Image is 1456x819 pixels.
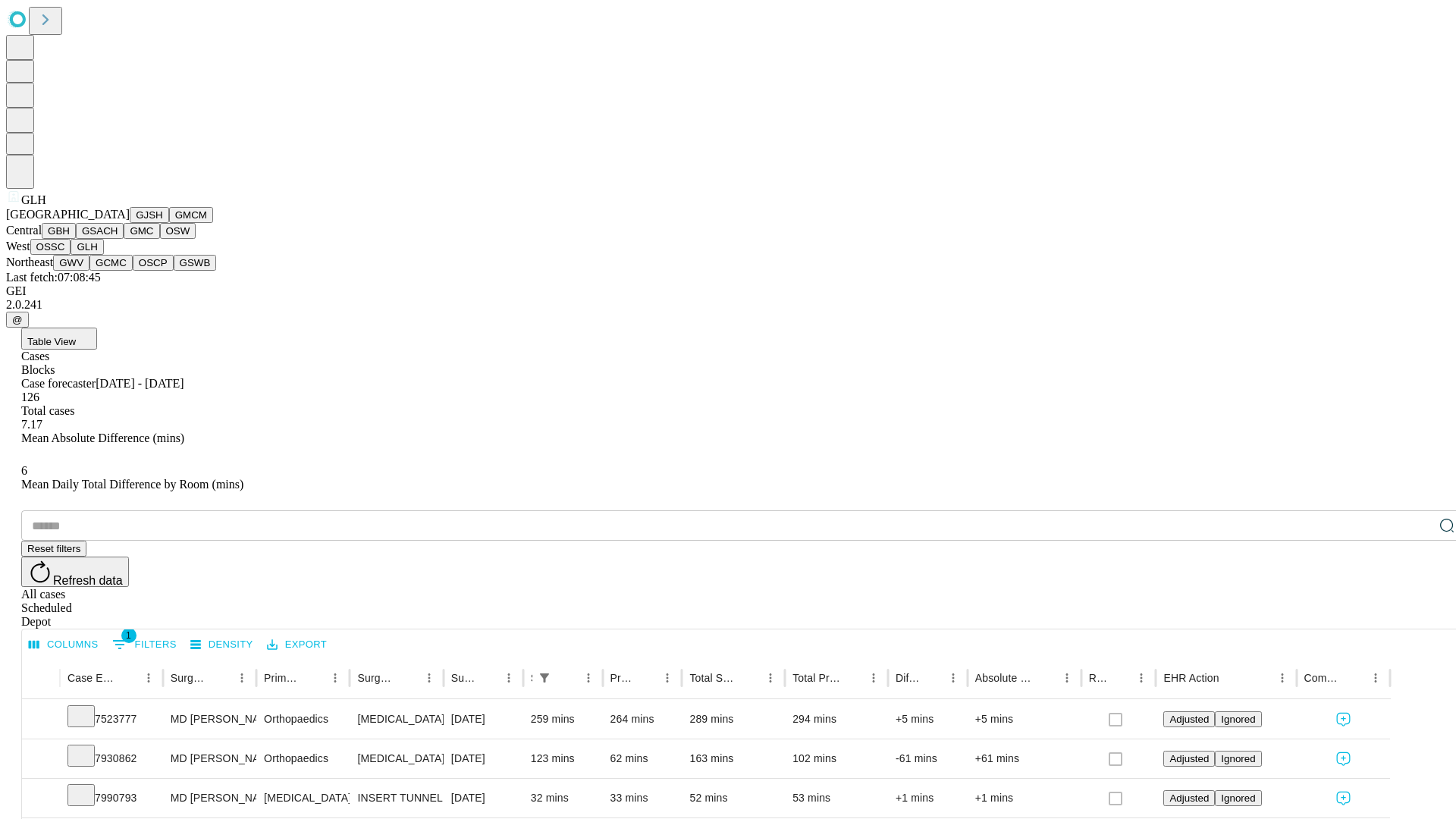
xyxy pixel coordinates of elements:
[397,667,419,689] button: Sort
[357,672,395,684] div: Surgery Name
[610,739,675,778] div: 62 mins
[6,271,101,284] span: Last fetch: 07:08:45
[792,779,880,817] div: 53 mins
[1215,711,1261,727] button: Ignored
[108,632,180,657] button: Show filters
[975,700,1074,739] div: +5 mins
[21,418,42,431] span: 7.17
[610,779,675,817] div: 33 mins
[27,543,80,554] span: Reset filters
[21,328,97,350] button: Table View
[531,739,595,778] div: 123 mins
[578,667,599,689] button: Menu
[792,700,880,739] div: 294 mins
[557,667,578,689] button: Sort
[21,478,243,491] span: Mean Daily Total Difference by Room (mins)
[21,391,39,403] span: 126
[169,207,213,223] button: GMCM
[419,667,440,689] button: Menu
[67,779,155,817] div: 7990793
[739,667,760,689] button: Sort
[1169,714,1209,725] span: Adjusted
[124,223,159,239] button: GMC
[1163,751,1215,767] button: Adjusted
[6,298,1450,312] div: 2.0.241
[689,779,777,817] div: 52 mins
[896,779,960,817] div: +1 mins
[1056,667,1078,689] button: Menu
[863,667,884,689] button: Menu
[498,667,519,689] button: Menu
[1221,792,1255,804] span: Ignored
[842,667,863,689] button: Sort
[1163,790,1215,806] button: Adjusted
[187,633,257,657] button: Density
[303,667,325,689] button: Sort
[21,404,74,417] span: Total cases
[6,224,42,237] span: Central
[896,739,960,778] div: -61 mins
[975,672,1034,684] div: Absolute Difference
[171,700,249,739] div: MD [PERSON_NAME] [PERSON_NAME] Md
[6,208,130,221] span: [GEOGRAPHIC_DATA]
[27,336,76,347] span: Table View
[6,256,53,268] span: Northeast
[89,255,133,271] button: GCMC
[1215,790,1261,806] button: Ignored
[210,667,231,689] button: Sort
[1272,667,1293,689] button: Menu
[896,672,920,684] div: Difference
[1221,714,1255,725] span: Ignored
[534,667,555,689] button: Show filters
[610,700,675,739] div: 264 mins
[357,739,435,778] div: [MEDICAL_DATA] [MEDICAL_DATA] [MEDICAL_DATA]
[171,779,249,817] div: MD [PERSON_NAME] [PERSON_NAME] Md
[30,786,52,812] button: Expand
[21,193,46,206] span: GLH
[121,628,136,643] span: 1
[21,557,129,587] button: Refresh data
[760,667,781,689] button: Menu
[171,739,249,778] div: MD [PERSON_NAME] [PERSON_NAME] Md
[53,574,123,587] span: Refresh data
[1215,751,1261,767] button: Ignored
[531,672,532,684] div: Scheduled In Room Duration
[231,667,253,689] button: Menu
[264,700,342,739] div: Orthopaedics
[792,739,880,778] div: 102 mins
[264,739,342,778] div: Orthopaedics
[689,672,737,684] div: Total Scheduled Duration
[263,633,331,657] button: Export
[689,739,777,778] div: 163 mins
[921,667,943,689] button: Sort
[264,779,342,817] div: [MEDICAL_DATA]
[30,707,52,733] button: Expand
[357,779,435,817] div: INSERT TUNNELED CENTRAL VENOUS ACCESS WITH SUBQ PORT
[138,667,159,689] button: Menu
[1169,753,1209,764] span: Adjusted
[25,633,102,657] button: Select columns
[1163,672,1219,684] div: EHR Action
[67,700,155,739] div: 7523777
[160,223,196,239] button: OSW
[12,314,23,325] span: @
[1169,792,1209,804] span: Adjusted
[943,667,964,689] button: Menu
[635,667,657,689] button: Sort
[130,207,169,223] button: GJSH
[357,700,435,739] div: [MEDICAL_DATA] SPINE POSTERIOR OR POSTERIOR LATERAL WITH [MEDICAL_DATA] [MEDICAL_DATA], COMBINED
[53,255,89,271] button: GWV
[1163,711,1215,727] button: Adjusted
[451,739,516,778] div: [DATE]
[264,672,302,684] div: Primary Service
[975,739,1074,778] div: +61 mins
[534,667,555,689] div: 1 active filter
[30,746,52,773] button: Expand
[1304,672,1342,684] div: Comments
[1035,667,1056,689] button: Sort
[1089,672,1109,684] div: Resolved in EHR
[6,284,1450,298] div: GEI
[133,255,174,271] button: OSCP
[117,667,138,689] button: Sort
[1365,667,1386,689] button: Menu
